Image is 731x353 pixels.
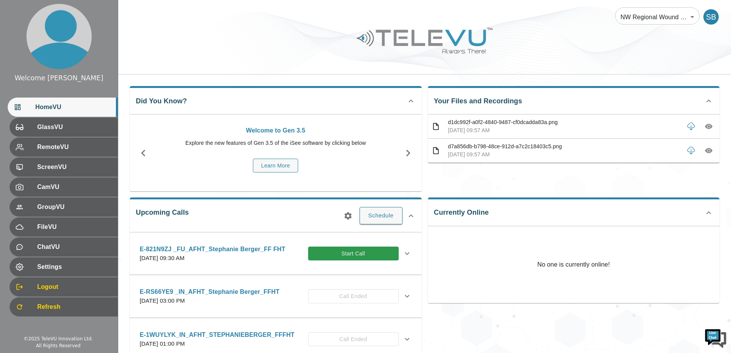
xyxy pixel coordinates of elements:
[140,287,279,297] p: E-RS66YE9 _IN_AFHT_Stephanie Berger_FFHT
[308,247,399,261] button: Start Call
[10,177,118,197] div: CamVU
[10,118,118,137] div: GlassVU
[704,326,727,349] img: Chat Widget
[37,182,112,192] span: CamVU
[703,9,719,25] div: SB
[37,242,112,252] span: ChatVU
[448,151,680,159] p: [DATE] 09:57 AM
[37,123,112,132] span: GlassVU
[161,126,391,135] p: Welcome to Gen 3.5
[10,138,118,157] div: RemoteVU
[10,257,118,277] div: Settings
[448,118,680,126] p: d1dc992f-a0f2-4840-9487-cf0dcadda83a.png
[615,6,700,28] div: NW Regional Wound Care
[140,254,285,263] p: [DATE] 09:30 AM
[10,157,118,177] div: ScreenVU
[134,240,418,267] div: E-821N9ZJ _FU_AFHT_Stephanie Berger_FF FHT[DATE] 09:30 AMStart Call
[37,202,112,212] span: GroupVU
[37,143,112,152] span: RemoteVU
[10,297,118,317] div: Refresh
[37,162,112,172] span: ScreenVU
[161,139,391,147] p: Explore the new features of Gen 3.5 of the iSee software by clicking below
[37,302,112,312] span: Refresh
[134,283,418,310] div: E-RS66YE9 _IN_AFHT_Stephanie Berger_FFHT[DATE] 03:00 PMCall Ended
[10,197,118,217] div: GroupVU
[10,277,118,297] div: Logout
[140,297,279,305] p: [DATE] 03:00 PM
[8,98,118,117] div: HomeVU
[140,330,295,340] p: E-1WUYLYK_IN_AFHT_STEPHANIEBERGER_FFFHT
[37,282,112,292] span: Logout
[37,222,112,232] span: FileVU
[140,245,285,254] p: E-821N9ZJ _FU_AFHT_Stephanie Berger_FF FHT
[356,25,494,56] img: Logo
[360,207,403,224] button: Schedule
[36,342,81,349] div: All Rights Reserved
[10,237,118,257] div: ChatVU
[35,103,112,112] span: HomeVU
[10,217,118,237] div: FileVU
[448,126,680,134] p: [DATE] 09:57 AM
[134,326,418,353] div: E-1WUYLYK_IN_AFHT_STEPHANIEBERGER_FFFHT[DATE] 01:00 PMCall Ended
[26,4,92,69] img: profile.png
[140,340,295,348] p: [DATE] 01:00 PM
[448,143,680,151] p: d7a856db-b798-48ce-912d-a7c2c18403c5.png
[537,226,610,303] p: No one is currently online!
[253,159,298,173] button: Learn More
[37,262,112,272] span: Settings
[15,73,103,83] div: Welcome [PERSON_NAME]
